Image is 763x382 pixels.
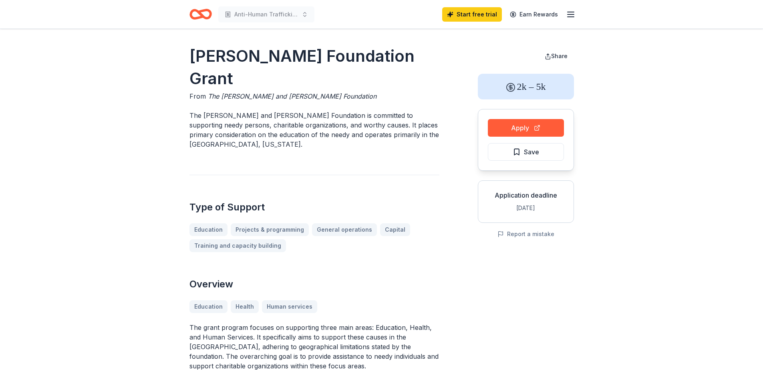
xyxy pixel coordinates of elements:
div: 2k – 5k [478,74,574,99]
button: Save [488,143,564,161]
a: Earn Rewards [505,7,563,22]
a: Training and capacity building [189,239,286,252]
p: The grant program focuses on supporting three main areas: Education, Health, and Human Services. ... [189,323,439,371]
button: Report a mistake [497,229,554,239]
span: The [PERSON_NAME] and [PERSON_NAME] Foundation [208,92,376,100]
p: The [PERSON_NAME] and [PERSON_NAME] Foundation is committed to supporting needy persons, charitab... [189,111,439,149]
h2: Overview [189,278,439,291]
div: [DATE] [485,203,567,213]
span: Share [551,53,568,59]
div: Application deadline [485,190,567,200]
div: From [189,91,439,101]
a: Home [189,5,212,24]
span: Save [524,147,539,157]
span: Anti-Human Trafficking [234,10,298,19]
a: General operations [312,223,377,236]
a: Projects & programming [231,223,309,236]
button: Share [538,48,574,64]
button: Apply [488,119,564,137]
h1: [PERSON_NAME] Foundation Grant [189,45,439,90]
button: Anti-Human Trafficking [218,6,314,22]
a: Capital [380,223,410,236]
a: Education [189,223,227,236]
h2: Type of Support [189,201,439,214]
a: Start free trial [442,7,502,22]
